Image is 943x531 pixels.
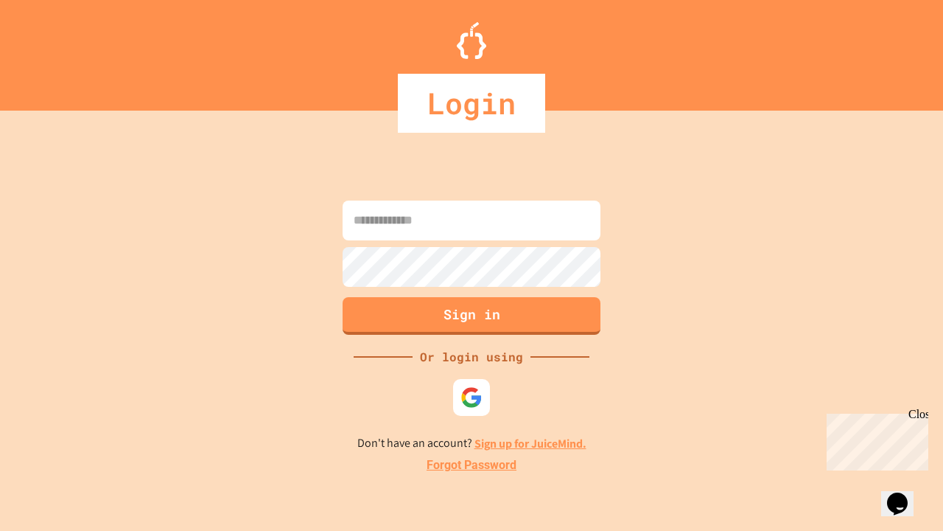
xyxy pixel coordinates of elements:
img: Logo.svg [457,22,486,59]
iframe: chat widget [881,472,928,516]
p: Don't have an account? [357,434,586,453]
img: google-icon.svg [460,386,483,409]
a: Sign up for JuiceMind. [474,436,586,451]
div: Chat with us now!Close [6,6,102,94]
iframe: chat widget [821,408,928,471]
div: Or login using [413,348,530,366]
button: Sign in [343,297,600,335]
div: Login [398,74,545,133]
a: Forgot Password [427,457,516,474]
